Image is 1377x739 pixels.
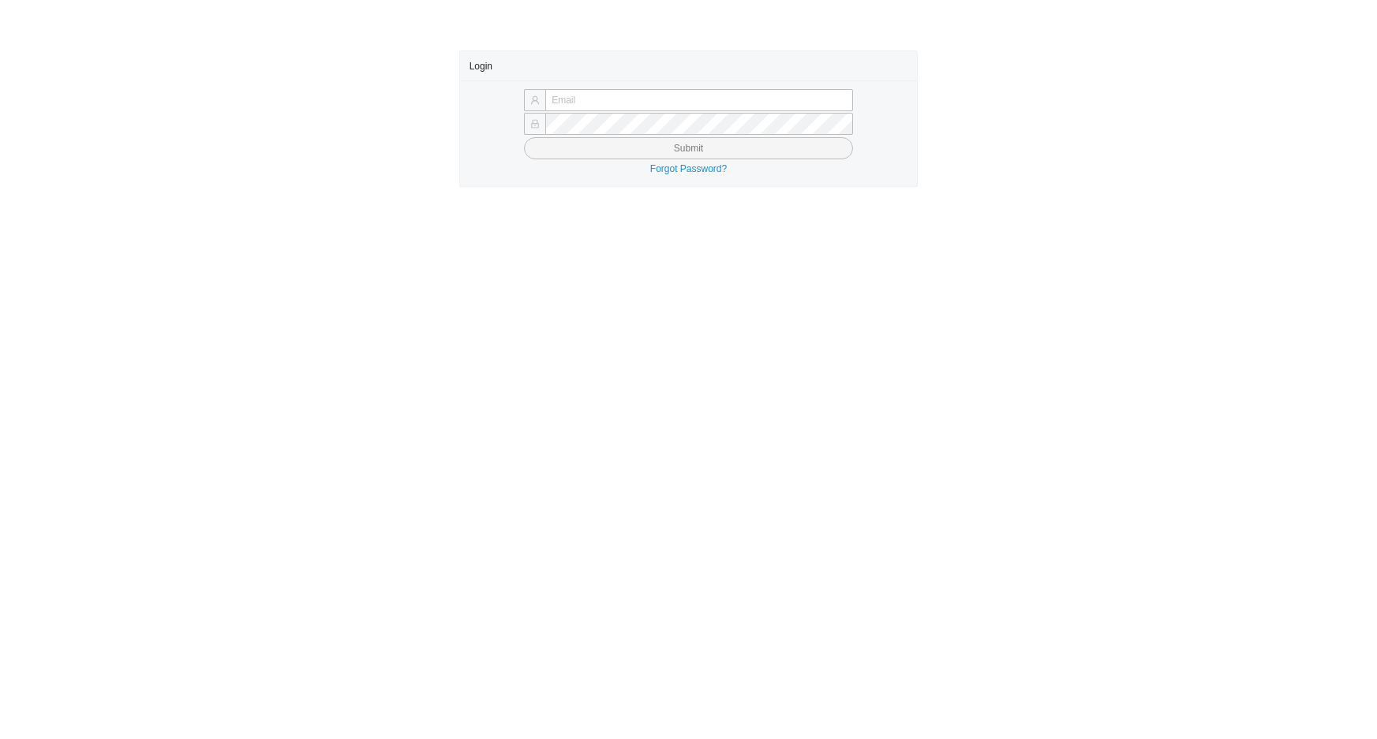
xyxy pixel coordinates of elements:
[524,137,853,159] button: Submit
[470,51,908,80] div: Login
[530,95,540,105] span: user
[545,89,853,111] input: Email
[530,119,540,129] span: lock
[650,163,727,174] a: Forgot Password?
